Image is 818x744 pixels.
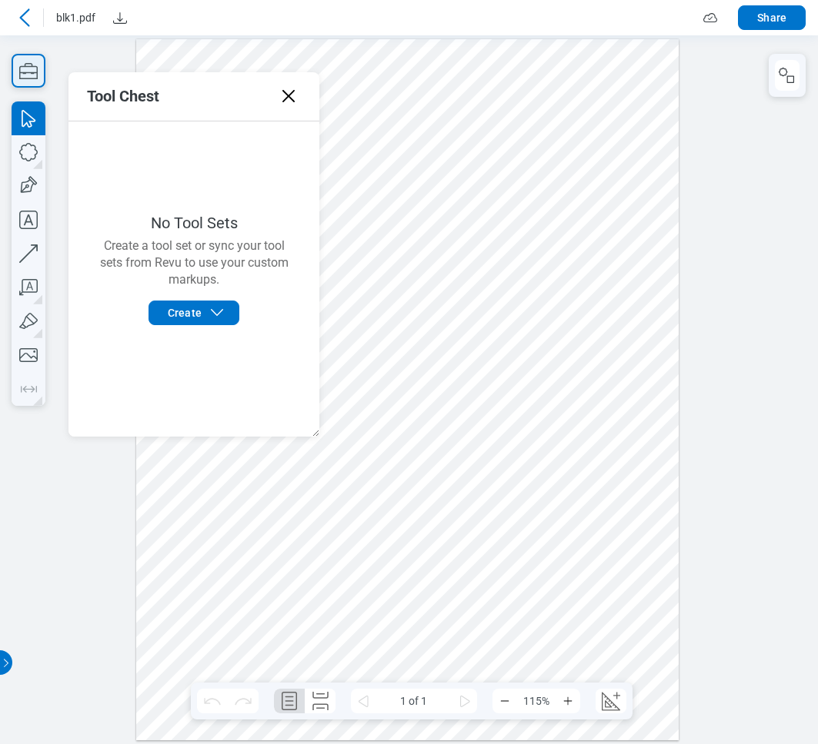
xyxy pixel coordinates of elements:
button: Download [108,5,132,30]
span: 115% [517,689,556,713]
button: Undo [197,689,228,713]
p: No Tool Sets [151,214,238,231]
span: Create [168,305,202,321]
button: Create Scale [596,689,626,713]
button: Share [738,5,806,30]
span: 1 of 1 [376,689,452,713]
button: Zoom Out [492,689,517,713]
button: Continuous Page Layout [305,689,336,713]
span: blk1.pdf [56,10,95,25]
button: Single Page Layout [274,689,305,713]
div: Tool Chest [87,87,165,105]
button: Create [149,301,239,325]
p: Create a tool set or sync your tool sets from Revu to use your custom markups. [87,237,301,294]
button: Redo [228,689,259,713]
button: Zoom In [556,689,580,713]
